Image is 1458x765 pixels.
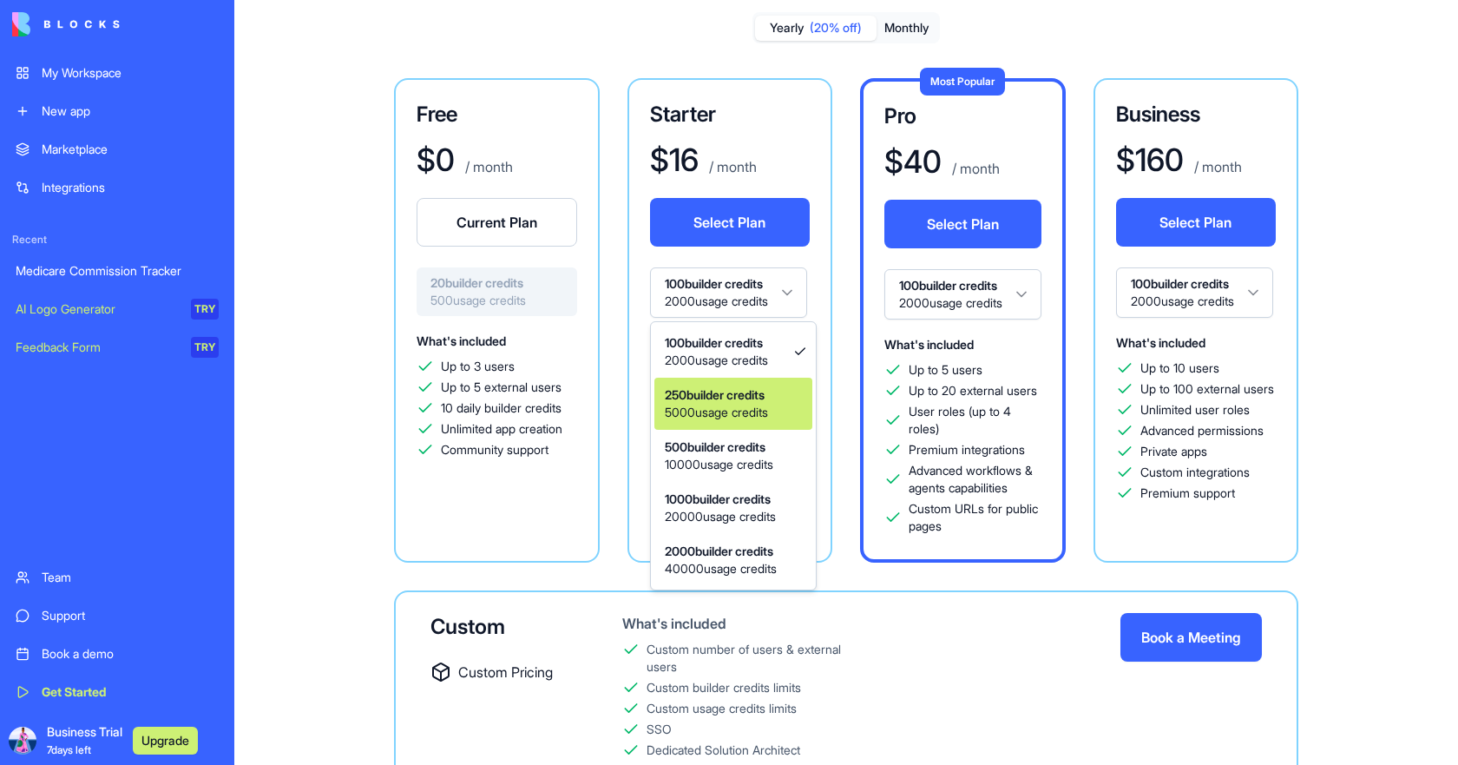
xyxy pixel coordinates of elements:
span: 2000 usage credits [665,352,768,369]
span: 40000 usage credits [665,560,777,577]
div: TRY [191,299,219,320]
span: 10000 usage credits [665,456,773,473]
span: 250 builder credits [665,386,768,404]
span: Recent [5,233,229,247]
span: 20000 usage credits [665,508,776,525]
span: 5000 usage credits [665,404,768,421]
span: 2000 builder credits [665,543,777,560]
div: TRY [191,337,219,358]
div: Feedback Form [16,339,179,356]
div: Medicare Commission Tracker [16,262,219,280]
div: AI Logo Generator [16,300,179,318]
span: 1000 builder credits [665,491,776,508]
span: 500 builder credits [665,439,773,456]
span: 100 builder credits [665,334,768,352]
